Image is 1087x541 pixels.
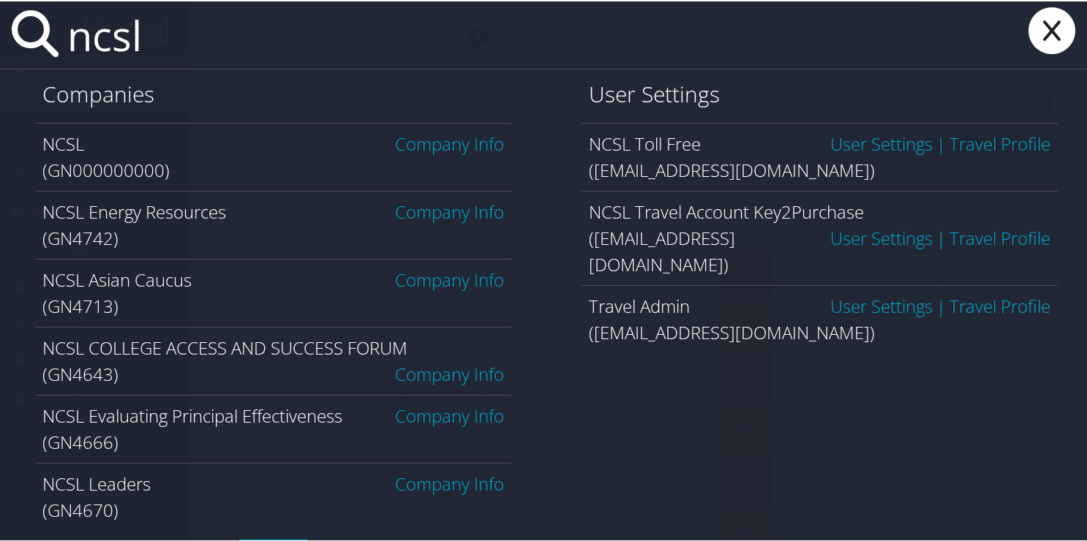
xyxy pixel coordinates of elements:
a: User Settings [830,130,933,154]
div: ([EMAIL_ADDRESS][DOMAIN_NAME]) [589,224,1050,276]
span: NCSL Evaluating Principal Effectiveness [42,402,342,426]
a: Company Info [395,198,504,222]
div: (GN4670) [42,496,504,522]
div: ([EMAIL_ADDRESS][DOMAIN_NAME]) [589,156,1050,182]
a: User Settings [830,292,933,317]
a: View OBT Profile [949,224,1050,249]
a: View OBT Profile [949,130,1050,154]
span: | [933,130,949,154]
a: Company Info [395,130,504,154]
span: Travel Admin [589,292,690,317]
span: NCSL [42,130,84,154]
div: (GN4713) [42,292,504,318]
span: NCSL Toll Free [589,130,701,154]
span: NCSL Asian Caucus [42,266,192,290]
div: ([EMAIL_ADDRESS][DOMAIN_NAME]) [589,318,1050,344]
a: Company Info [395,360,504,385]
div: (GN4666) [42,428,504,454]
div: (GN4643) [42,360,504,386]
a: Company Info [395,470,504,494]
span: NCSL COLLEGE ACCESS AND SUCCESS FORUM [42,334,407,358]
h1: Companies [42,77,504,108]
div: (GN4742) [42,224,504,250]
a: Company Info [395,402,504,426]
h1: User Settings [589,77,1050,108]
span: | [933,292,949,317]
span: NCSL Travel Account Key2Purchase [589,198,864,222]
a: View OBT Profile [949,292,1050,317]
span: | [933,224,949,249]
a: Company Info [395,266,504,290]
div: (GN000000000) [42,156,504,182]
span: NCSL Energy Resources [42,198,226,222]
span: NCSL Leaders [42,470,151,494]
a: User Settings [830,224,933,249]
